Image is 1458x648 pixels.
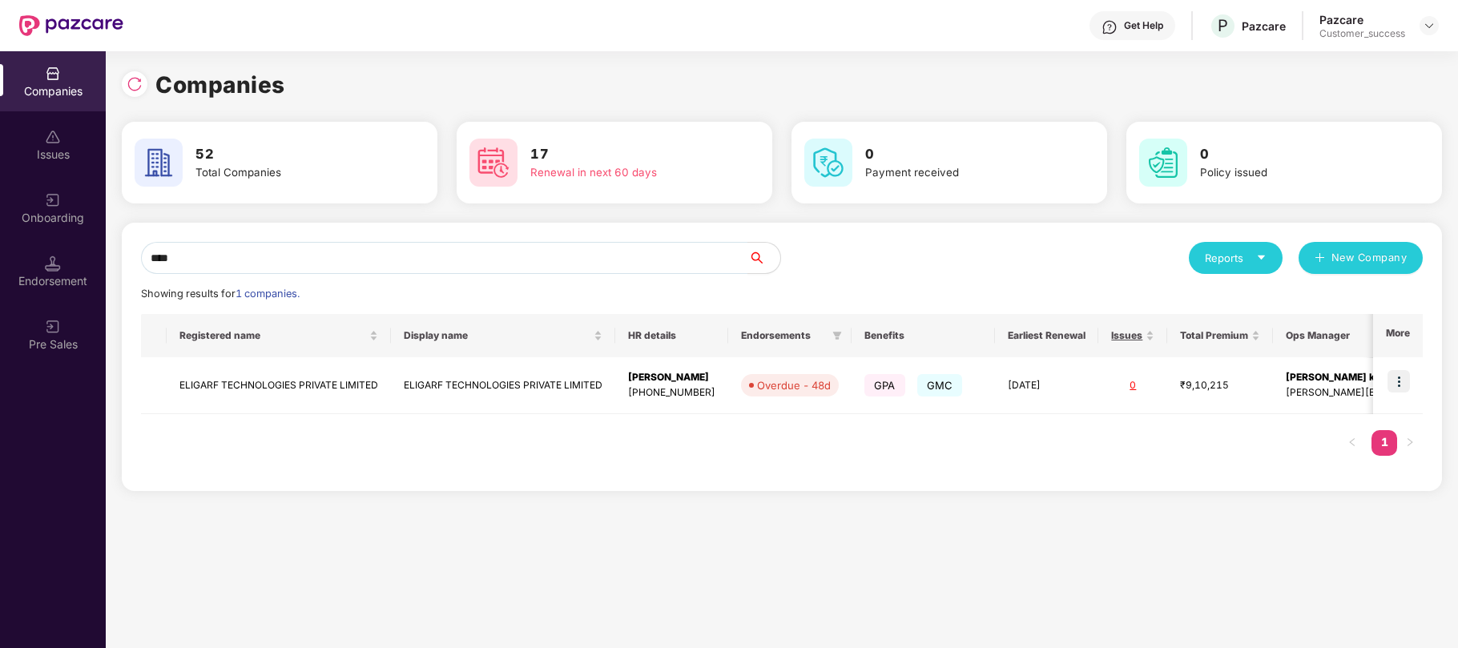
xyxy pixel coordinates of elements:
[757,377,831,393] div: Overdue - 48d
[45,66,61,82] img: svg+xml;base64,PHN2ZyBpZD0iQ29tcGFuaWVzIiB4bWxucz0iaHR0cDovL3d3dy53My5vcmcvMjAwMC9zdmciIHdpZHRoPS...
[1405,437,1415,447] span: right
[530,164,719,181] div: Renewal in next 60 days
[19,15,123,36] img: New Pazcare Logo
[1299,242,1423,274] button: plusNew Company
[167,357,391,414] td: ELIGARF TECHNOLOGIES PRIVATE LIMITED
[628,370,715,385] div: [PERSON_NAME]
[615,314,728,357] th: HR details
[45,256,61,272] img: svg+xml;base64,PHN2ZyB3aWR0aD0iMTQuNSIgaGVpZ2h0PSIxNC41IiB2aWV3Qm94PSIwIDAgMTYgMTYiIGZpbGw9Im5vbm...
[1371,430,1397,456] li: 1
[995,314,1098,357] th: Earliest Renewal
[1397,430,1423,456] button: right
[127,76,143,92] img: svg+xml;base64,PHN2ZyBpZD0iUmVsb2FkLTMyeDMyIiB4bWxucz0iaHR0cDovL3d3dy53My5vcmcvMjAwMC9zdmciIHdpZH...
[1139,139,1187,187] img: svg+xml;base64,PHN2ZyB4bWxucz0iaHR0cDovL3d3dy53My5vcmcvMjAwMC9zdmciIHdpZHRoPSI2MCIgaGVpZ2h0PSI2MC...
[1373,314,1423,357] th: More
[832,331,842,340] span: filter
[1388,370,1410,392] img: icon
[1205,250,1267,266] div: Reports
[469,139,518,187] img: svg+xml;base64,PHN2ZyB4bWxucz0iaHR0cDovL3d3dy53My5vcmcvMjAwMC9zdmciIHdpZHRoPSI2MCIgaGVpZ2h0PSI2MC...
[1098,314,1167,357] th: Issues
[804,139,852,187] img: svg+xml;base64,PHN2ZyB4bWxucz0iaHR0cDovL3d3dy53My5vcmcvMjAwMC9zdmciIHdpZHRoPSI2MCIgaGVpZ2h0PSI2MC...
[404,329,590,342] span: Display name
[1218,16,1228,35] span: P
[1339,430,1365,456] button: left
[1200,164,1389,181] div: Policy issued
[1180,378,1260,393] div: ₹9,10,215
[628,385,715,400] div: [PHONE_NUMBER]
[179,329,366,342] span: Registered name
[1200,144,1389,165] h3: 0
[45,129,61,145] img: svg+xml;base64,PHN2ZyBpZD0iSXNzdWVzX2Rpc2FibGVkIiB4bWxucz0iaHR0cDovL3d3dy53My5vcmcvMjAwMC9zdmciIH...
[1319,12,1405,27] div: Pazcare
[1124,19,1163,32] div: Get Help
[917,374,963,396] span: GMC
[1102,19,1118,35] img: svg+xml;base64,PHN2ZyBpZD0iSGVscC0zMngzMiIgeG1sbnM9Imh0dHA6Ly93d3cudzMub3JnLzIwMDAvc3ZnIiB3aWR0aD...
[1347,437,1357,447] span: left
[195,164,385,181] div: Total Companies
[865,164,1054,181] div: Payment received
[141,288,300,300] span: Showing results for
[195,144,385,165] h3: 52
[1423,19,1436,32] img: svg+xml;base64,PHN2ZyBpZD0iRHJvcGRvd24tMzJ4MzIiIHhtbG5zPSJodHRwOi8vd3d3LnczLm9yZy8yMDAwL3N2ZyIgd2...
[45,192,61,208] img: svg+xml;base64,PHN2ZyB3aWR0aD0iMjAiIGhlaWdodD0iMjAiIHZpZXdCb3g9IjAgMCAyMCAyMCIgZmlsbD0ibm9uZSIgeG...
[1111,329,1142,342] span: Issues
[829,326,845,345] span: filter
[1111,378,1154,393] div: 0
[155,67,285,103] h1: Companies
[1315,252,1325,265] span: plus
[391,314,615,357] th: Display name
[1319,27,1405,40] div: Customer_success
[1397,430,1423,456] li: Next Page
[135,139,183,187] img: svg+xml;base64,PHN2ZyB4bWxucz0iaHR0cDovL3d3dy53My5vcmcvMjAwMC9zdmciIHdpZHRoPSI2MCIgaGVpZ2h0PSI2MC...
[236,288,300,300] span: 1 companies.
[1242,18,1286,34] div: Pazcare
[852,314,995,357] th: Benefits
[391,357,615,414] td: ELIGARF TECHNOLOGIES PRIVATE LIMITED
[747,242,781,274] button: search
[1256,252,1267,263] span: caret-down
[741,329,826,342] span: Endorsements
[530,144,719,165] h3: 17
[1339,430,1365,456] li: Previous Page
[995,357,1098,414] td: [DATE]
[865,144,1054,165] h3: 0
[1180,329,1248,342] span: Total Premium
[747,252,780,264] span: search
[864,374,905,396] span: GPA
[1331,250,1408,266] span: New Company
[1371,430,1397,454] a: 1
[167,314,391,357] th: Registered name
[45,319,61,335] img: svg+xml;base64,PHN2ZyB3aWR0aD0iMjAiIGhlaWdodD0iMjAiIHZpZXdCb3g9IjAgMCAyMCAyMCIgZmlsbD0ibm9uZSIgeG...
[1167,314,1273,357] th: Total Premium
